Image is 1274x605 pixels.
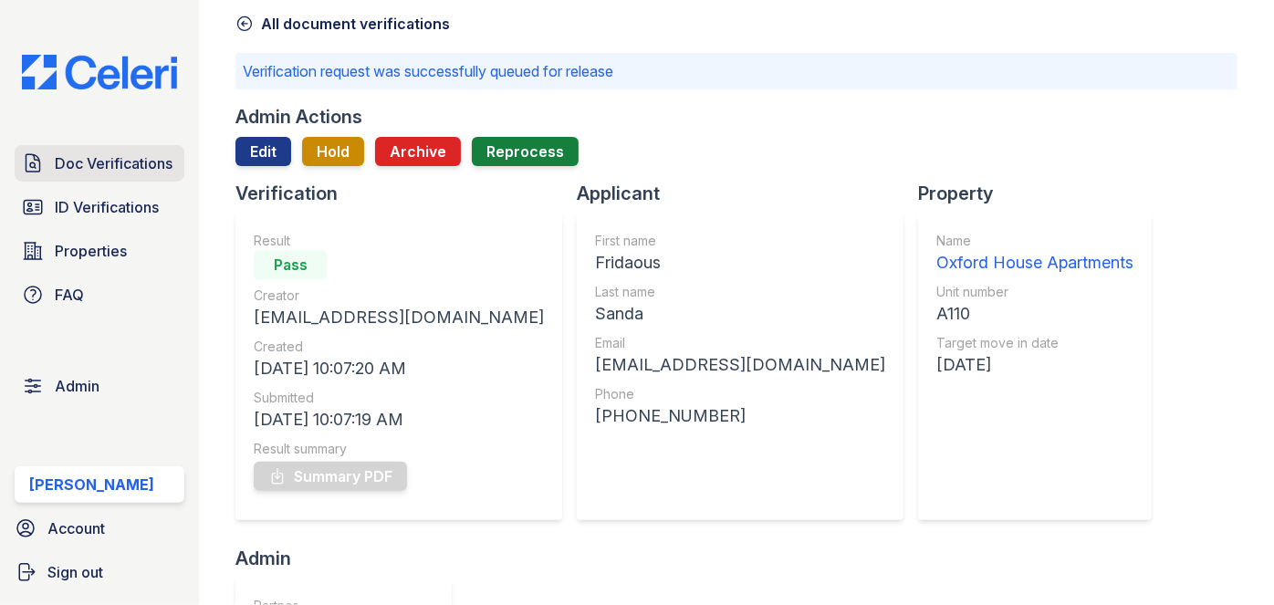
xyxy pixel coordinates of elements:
a: ID Verifications [15,189,184,225]
div: Last name [595,283,885,301]
span: Admin [55,375,99,397]
div: Admin Actions [235,104,362,130]
span: Sign out [47,561,103,583]
span: FAQ [55,284,84,306]
a: Account [7,510,192,547]
span: Properties [55,240,127,262]
p: Verification request was successfully queued for release [243,60,1230,82]
div: Applicant [577,181,918,206]
a: Admin [15,368,184,404]
div: Unit number [936,283,1133,301]
a: All document verifications [235,13,450,35]
div: Result [254,232,544,250]
div: [DATE] 10:07:19 AM [254,407,544,433]
div: [DATE] 10:07:20 AM [254,356,544,381]
div: Created [254,338,544,356]
a: Name Oxford House Apartments [936,232,1133,276]
div: Sanda [595,301,885,327]
div: Phone [595,385,885,403]
div: Fridaous [595,250,885,276]
div: Target move in date [936,334,1133,352]
div: Verification [235,181,577,206]
div: Admin [235,546,466,571]
a: FAQ [15,276,184,313]
a: Edit [235,137,291,166]
span: ID Verifications [55,196,159,218]
a: Doc Verifications [15,145,184,182]
div: A110 [936,301,1133,327]
div: Property [918,181,1166,206]
a: Properties [15,233,184,269]
div: Oxford House Apartments [936,250,1133,276]
div: Creator [254,287,544,305]
button: Hold [302,137,364,166]
div: [DATE] [936,352,1133,378]
div: [PERSON_NAME] [29,474,154,495]
span: Account [47,517,105,539]
span: Doc Verifications [55,152,172,174]
div: [EMAIL_ADDRESS][DOMAIN_NAME] [254,305,544,330]
div: Pass [254,250,327,279]
div: First name [595,232,885,250]
img: CE_Logo_Blue-a8612792a0a2168367f1c8372b55b34899dd931a85d93a1a3d3e32e68fde9ad4.png [7,55,192,89]
button: Reprocess [472,137,579,166]
button: Archive [375,137,461,166]
div: [EMAIL_ADDRESS][DOMAIN_NAME] [595,352,885,378]
div: Email [595,334,885,352]
div: [PHONE_NUMBER] [595,403,885,429]
a: Sign out [7,554,192,590]
div: Submitted [254,389,544,407]
div: Name [936,232,1133,250]
div: Result summary [254,440,544,458]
